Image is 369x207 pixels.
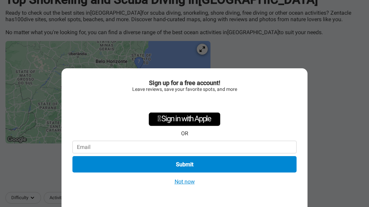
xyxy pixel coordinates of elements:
button: Not now [173,178,197,185]
iframe: Sign in with Google Button [150,95,219,110]
div: Leave reviews, save your favorite spots, and more [72,86,297,92]
div: Sign up for a free account! [72,79,297,86]
div: Sign in with Apple [149,112,220,126]
button: Submit [72,156,297,172]
div: Sign in with Google. Opens in new tab [153,95,216,110]
input: Email [72,141,297,153]
div: OR [181,130,188,137]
